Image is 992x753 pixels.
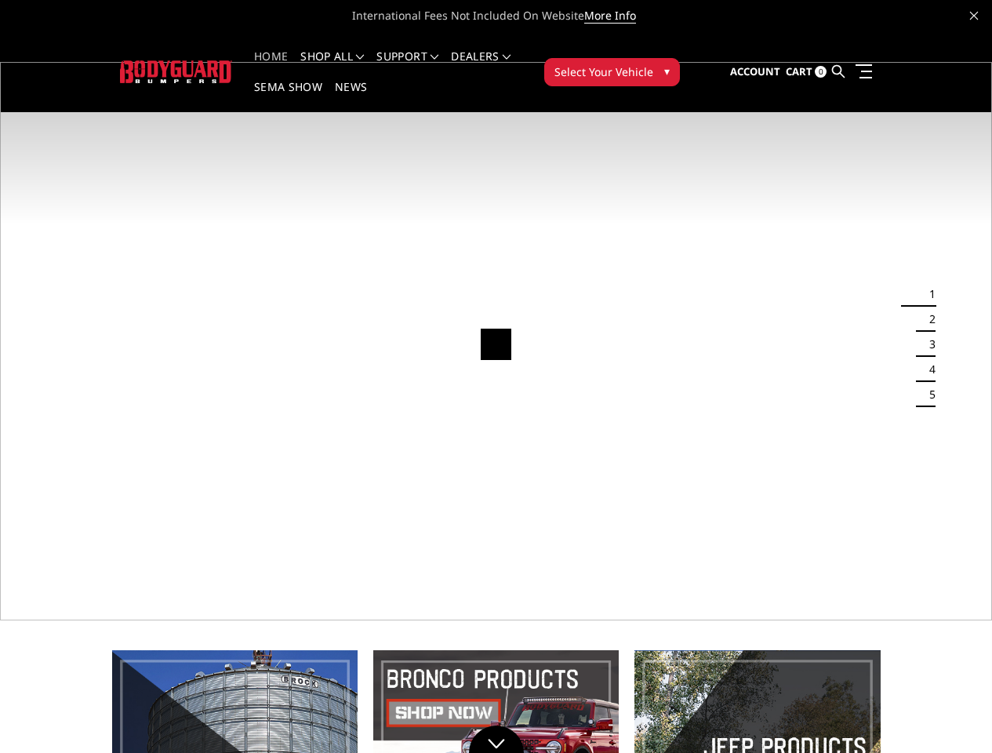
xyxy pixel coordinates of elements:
[554,64,653,80] span: Select Your Vehicle
[786,51,827,93] a: Cart 0
[786,64,812,78] span: Cart
[300,51,364,82] a: shop all
[254,82,322,112] a: SEMA Show
[730,51,780,93] a: Account
[376,51,438,82] a: Support
[544,58,680,86] button: Select Your Vehicle
[730,64,780,78] span: Account
[920,332,936,357] button: 3 of 5
[335,82,367,112] a: News
[584,8,636,24] a: More Info
[451,51,511,82] a: Dealers
[920,307,936,332] button: 2 of 5
[920,382,936,407] button: 5 of 5
[254,51,288,82] a: Home
[664,63,670,79] span: ▾
[815,66,827,78] span: 0
[920,357,936,382] button: 4 of 5
[920,282,936,307] button: 1 of 5
[120,60,232,82] img: BODYGUARD BUMPERS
